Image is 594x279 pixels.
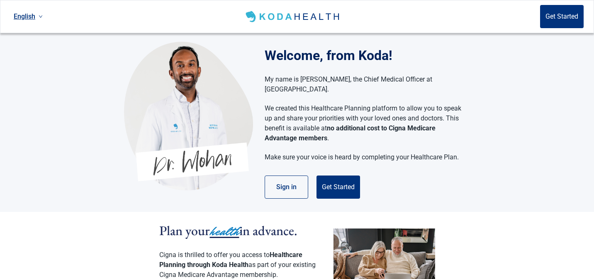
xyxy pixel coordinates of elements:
span: health [210,222,239,241]
span: down [39,14,43,19]
p: My name is [PERSON_NAME], the Chief Medical Officer at [GEOGRAPHIC_DATA]. [265,75,462,94]
span: in advance. [239,222,297,239]
h1: Welcome, from Koda! [265,46,470,65]
strong: no additional cost to Cigna Medicare Advantage members [265,124,436,142]
img: Koda Health [124,41,253,190]
button: Sign in [265,176,308,199]
a: Current language: English [10,10,46,23]
button: Get Started [540,5,584,28]
img: Koda Health [244,10,342,23]
span: Cigna is thrilled to offer you access to [159,251,270,259]
p: We created this Healthcare Planning platform to allow you to speak up and share your priorities w... [265,103,462,143]
button: Get Started [316,176,360,199]
span: Plan your [159,222,210,239]
p: Make sure your voice is heard by completing your Healthcare Plan. [265,152,462,162]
